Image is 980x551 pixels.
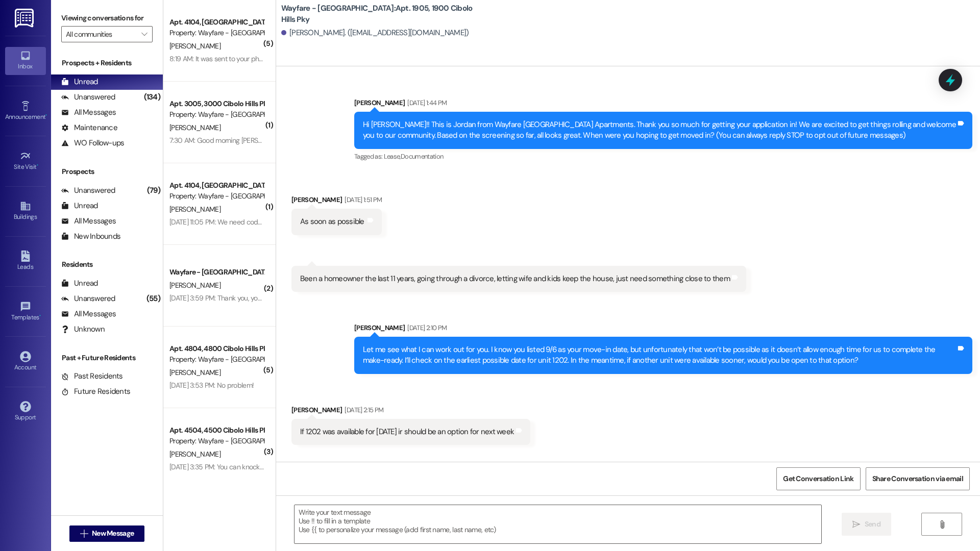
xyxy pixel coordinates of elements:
[5,298,46,325] a: Templates •
[15,9,36,28] img: ResiDesk Logo
[169,354,264,365] div: Property: Wayfare - [GEOGRAPHIC_DATA]
[144,183,163,198] div: (79)
[45,112,47,119] span: •
[66,26,136,42] input: All communities
[51,353,163,363] div: Past + Future Residents
[783,473,853,484] span: Get Conversation Link
[169,41,220,51] span: [PERSON_NAME]
[169,136,940,145] div: 7:30 AM: Good morning [PERSON_NAME] Sorry to bother you with this Our trash bags have not been pi...
[169,449,220,459] span: [PERSON_NAME]
[169,425,264,436] div: Apt. 4504, 4500 Cibolo Hills Pky
[169,17,264,28] div: Apt. 4104, [GEOGRAPHIC_DATA]
[141,89,163,105] div: (134)
[61,185,115,196] div: Unanswered
[865,519,880,530] span: Send
[5,348,46,375] a: Account
[852,520,860,529] i: 
[405,97,447,108] div: [DATE] 1:44 PM
[61,77,98,87] div: Unread
[169,54,657,63] div: 8:19 AM: It was sent to your phone number. You need to download the "Gatewise app" and enter in y...
[169,462,383,471] div: [DATE] 3:35 PM: You can knock on the door my daughter's are over there
[61,309,116,319] div: All Messages
[169,123,220,132] span: [PERSON_NAME]
[169,217,333,227] div: [DATE] 11:05 PM: We need code to get to our apartment
[61,371,123,382] div: Past Residents
[169,98,264,109] div: Apt. 3005, 3000 Cibolo Hills Pky
[5,398,46,425] a: Support
[354,97,972,112] div: [PERSON_NAME]
[169,191,264,202] div: Property: Wayfare - [GEOGRAPHIC_DATA]
[169,368,220,377] span: [PERSON_NAME]
[342,405,383,415] div: [DATE] 2:15 PM
[401,152,444,161] span: Documentation
[938,520,946,529] i: 
[61,122,117,133] div: Maintenance
[169,343,264,354] div: Apt. 4804, 4800 Cibolo Hills Pky
[291,194,382,209] div: [PERSON_NAME]
[37,162,38,169] span: •
[776,467,860,490] button: Get Conversation Link
[169,205,220,214] span: [PERSON_NAME]
[5,47,46,74] a: Inbox
[61,138,124,148] div: WO Follow-ups
[169,267,264,278] div: Wayfare - [GEOGRAPHIC_DATA]
[144,291,163,307] div: (55)
[61,10,153,26] label: Viewing conversations for
[384,152,401,161] span: Lease ,
[141,30,147,38] i: 
[92,528,134,539] span: New Message
[61,324,105,335] div: Unknown
[872,473,963,484] span: Share Conversation via email
[363,344,956,366] div: Let me see what I can work out for you. I know you listed 9/6 as your move-in date, but unfortuna...
[281,28,469,38] div: [PERSON_NAME]. ([EMAIL_ADDRESS][DOMAIN_NAME])
[169,293,275,303] div: [DATE] 3:59 PM: Thank you, you too!
[300,273,730,284] div: Been a homeowner the last 11 years, going through a divorce, letting wife and kids keep the house...
[842,513,891,536] button: Send
[5,147,46,175] a: Site Visit •
[80,530,88,538] i: 
[61,386,130,397] div: Future Residents
[354,149,972,164] div: Tagged as:
[363,119,956,141] div: Hi [PERSON_NAME]!! This is Jordan from Wayfare [GEOGRAPHIC_DATA] Apartments. Thank you so much fo...
[61,278,98,289] div: Unread
[5,197,46,225] a: Buildings
[281,3,485,25] b: Wayfare - [GEOGRAPHIC_DATA]: Apt. 1905, 1900 Cibolo Hills Pky
[291,405,530,419] div: [PERSON_NAME]
[5,247,46,275] a: Leads
[342,194,382,205] div: [DATE] 1:51 PM
[51,58,163,68] div: Prospects + Residents
[61,92,115,103] div: Unanswered
[61,107,116,118] div: All Messages
[169,180,264,191] div: Apt. 4104, [GEOGRAPHIC_DATA]
[61,201,98,211] div: Unread
[69,525,145,542] button: New Message
[61,231,120,242] div: New Inbounds
[61,293,115,304] div: Unanswered
[169,281,220,290] span: [PERSON_NAME]
[405,322,447,333] div: [DATE] 2:10 PM
[51,166,163,177] div: Prospects
[169,381,254,390] div: [DATE] 3:53 PM: No problem!
[300,427,514,437] div: If 1202 was available for [DATE] ir should be an option for next week
[169,436,264,446] div: Property: Wayfare - [GEOGRAPHIC_DATA]
[169,109,264,120] div: Property: Wayfare - [GEOGRAPHIC_DATA]
[300,216,364,227] div: As soon as possible
[354,322,972,337] div: [PERSON_NAME]
[51,259,163,270] div: Residents
[169,28,264,38] div: Property: Wayfare - [GEOGRAPHIC_DATA]
[39,312,41,319] span: •
[61,216,116,227] div: All Messages
[866,467,970,490] button: Share Conversation via email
